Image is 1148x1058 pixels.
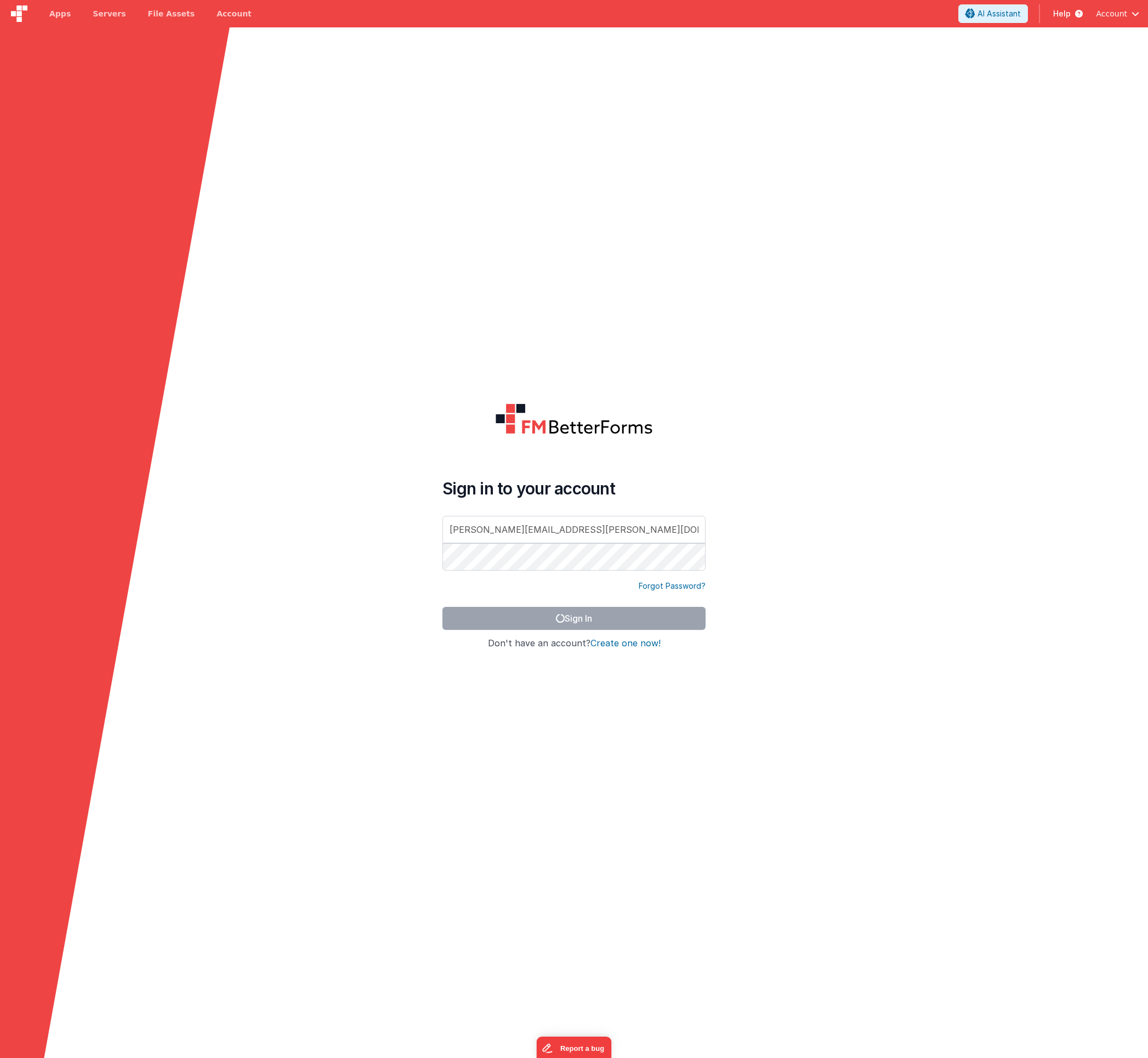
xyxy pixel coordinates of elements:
[590,639,661,649] button: Create one now!
[442,479,706,498] h4: Sign in to your account
[442,639,706,649] h4: Don't have an account?
[1096,8,1139,19] button: Account
[958,4,1028,23] button: AI Assistant
[49,8,71,19] span: Apps
[1053,8,1071,19] span: Help
[148,8,195,19] span: File Assets
[639,581,706,591] a: Forgot Password?
[977,8,1021,19] span: AI Assistant
[442,607,706,630] button: Sign In
[93,8,126,19] span: Servers
[1096,8,1127,19] span: Account
[442,516,706,543] input: Email Address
